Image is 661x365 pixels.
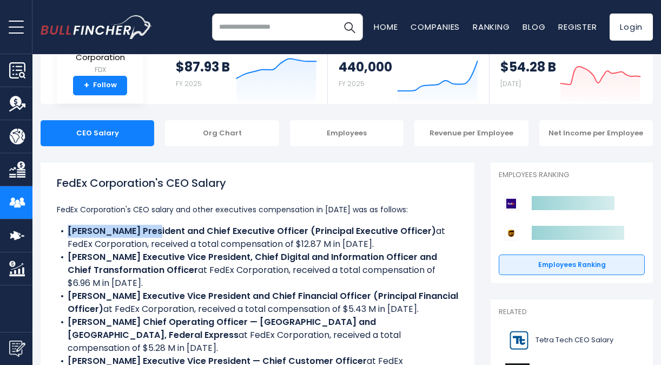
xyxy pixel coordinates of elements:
[328,34,490,104] a: Employees 440,000 FY 2025
[41,120,154,146] div: CEO Salary
[57,225,458,251] li: at FedEx Corporation, received a total compensation of $12.87 M in [DATE].
[339,44,479,54] span: Employees
[500,79,521,88] small: [DATE]
[539,120,653,146] div: Net Income per Employee
[500,44,641,54] span: Market Capitalization
[374,21,398,32] a: Home
[68,225,436,237] b: [PERSON_NAME] President and Chief Executive Officer (Principal Executive Officer)
[65,44,135,62] span: FedEx Corporation
[176,58,230,75] strong: $87.93 B
[65,65,135,75] small: FDX
[176,44,317,54] span: Revenue
[165,34,328,104] a: Revenue $87.93 B FY 2025
[499,325,645,355] a: Tetra Tech CEO Salary
[473,21,510,32] a: Ranking
[290,120,404,146] div: Employees
[523,21,545,32] a: Blog
[558,21,597,32] a: Register
[339,58,392,75] strong: 440,000
[57,203,458,216] p: FedEx Corporation's CEO salary and other executives compensation in [DATE] was as follows:
[84,81,89,90] strong: +
[41,15,153,39] img: bullfincher logo
[504,197,518,211] img: FedEx Corporation competitors logo
[57,316,458,355] li: at FedEx Corporation, received a total compensation of $5.28 M in [DATE].
[414,120,528,146] div: Revenue per Employee
[499,255,645,275] a: Employees Ranking
[336,14,363,41] button: Search
[339,79,365,88] small: FY 2025
[500,58,556,75] strong: $54.28 B
[68,290,458,315] b: [PERSON_NAME] Executive Vice President and Chief Financial Officer (Principal Financial Officer)
[610,14,653,41] a: Login
[499,308,645,317] p: Related
[505,328,532,353] img: TTEK logo
[411,21,460,32] a: Companies
[41,15,153,39] a: Go to homepage
[57,290,458,316] li: at FedEx Corporation, received a total compensation of $5.43 M in [DATE].
[165,120,279,146] div: Org Chart
[73,76,127,95] a: +Follow
[536,336,613,345] span: Tetra Tech CEO Salary
[68,316,376,341] b: [PERSON_NAME] Chief Operating Officer — [GEOGRAPHIC_DATA] and [GEOGRAPHIC_DATA], Federal Express
[68,251,437,276] b: [PERSON_NAME] Executive Vice President, Chief Digital and Information Officer and Chief Transform...
[499,171,645,180] p: Employees Ranking
[57,175,458,191] h1: FedEx Corporation's CEO Salary
[176,79,202,88] small: FY 2025
[504,226,518,240] img: United Parcel Service competitors logo
[490,34,652,104] a: Market Capitalization $54.28 B [DATE]
[57,251,458,290] li: at FedEx Corporation, received a total compensation of $6.96 M in [DATE].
